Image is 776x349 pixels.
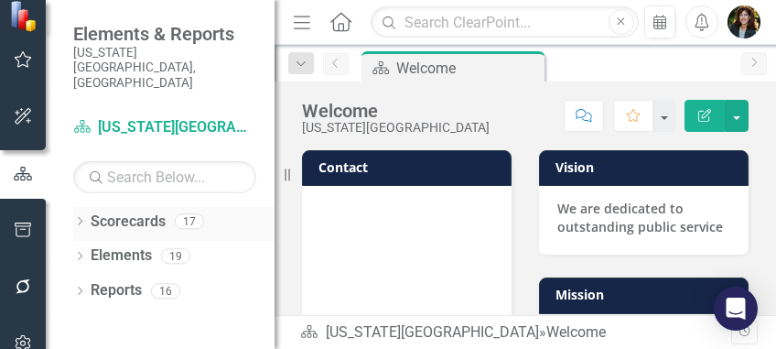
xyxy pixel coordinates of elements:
div: Welcome [546,323,606,341]
a: [US_STATE][GEOGRAPHIC_DATA] [73,117,256,138]
img: Kimberly Parker [727,5,760,38]
a: Scorecards [91,212,166,233]
span: Elements & Reports [73,23,256,45]
input: Search ClearPoint... [371,6,638,38]
div: Welcome [396,57,540,80]
input: Search Below... [73,161,256,193]
div: » [300,322,731,344]
a: Reports [91,280,142,301]
a: [US_STATE][GEOGRAPHIC_DATA] [326,323,539,341]
a: Elements [91,245,152,267]
strong: We are dedicated to outstanding public service [557,200,723,235]
h3: Mission [555,288,738,301]
div: Open Intercom Messenger [714,287,758,331]
div: 17 [175,213,204,229]
h3: Contact [318,160,501,174]
div: Welcome [302,101,490,121]
div: 19 [161,248,190,264]
small: [US_STATE][GEOGRAPHIC_DATA], [GEOGRAPHIC_DATA] [73,45,256,90]
div: [US_STATE][GEOGRAPHIC_DATA] [302,121,490,135]
h3: Vision [555,160,738,174]
div: 16 [151,283,180,299]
